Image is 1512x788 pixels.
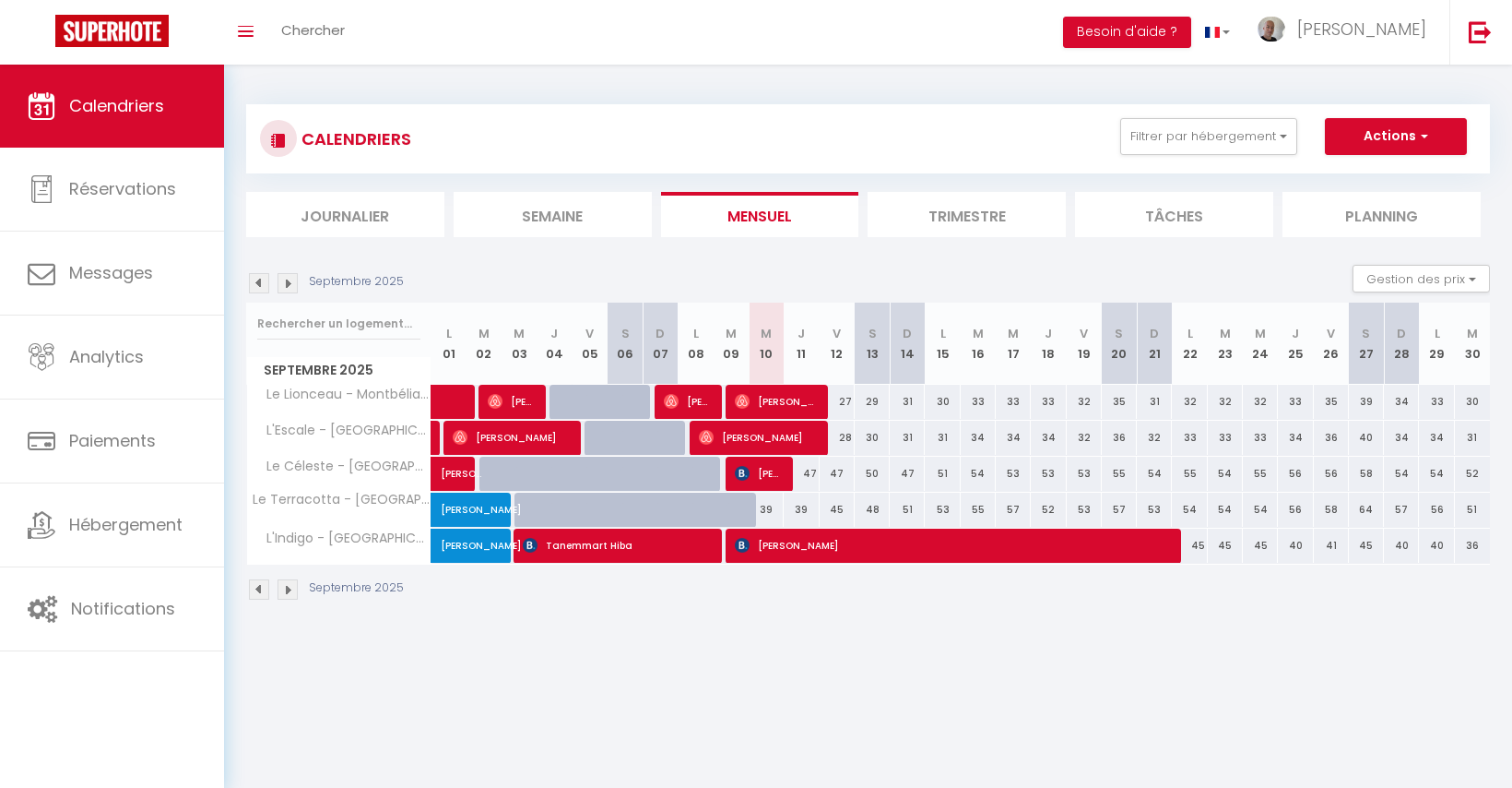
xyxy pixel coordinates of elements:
[431,529,467,564] a: [PERSON_NAME]
[453,420,570,455] span: [PERSON_NAME]
[1384,457,1419,491] div: 54
[550,325,558,342] abbr: J
[996,421,1031,455] div: 34
[1067,493,1102,527] div: 53
[431,303,467,385] th: 01
[1455,385,1490,419] div: 30
[656,325,665,342] abbr: D
[1031,493,1066,527] div: 52
[940,325,946,342] abbr: L
[441,483,526,518] span: [PERSON_NAME]
[699,420,816,455] span: [PERSON_NAME]
[996,385,1031,419] div: 33
[1419,493,1454,527] div: 56
[1278,385,1313,419] div: 33
[1067,421,1102,455] div: 32
[1243,303,1278,385] th: 24
[1255,325,1266,342] abbr: M
[820,457,855,491] div: 47
[961,421,996,455] div: 34
[250,493,434,507] span: Le Terracotta - [GEOGRAPHIC_DATA]
[69,345,144,368] span: Analytics
[1172,385,1207,419] div: 32
[514,325,525,342] abbr: M
[1137,493,1172,527] div: 53
[925,303,960,385] th: 15
[996,493,1031,527] div: 57
[903,325,912,342] abbr: D
[1008,325,1019,342] abbr: M
[1031,385,1066,419] div: 33
[537,303,572,385] th: 04
[1102,303,1137,385] th: 20
[1208,493,1243,527] div: 54
[925,421,960,455] div: 31
[664,384,711,419] span: [PERSON_NAME]
[1314,457,1349,491] div: 56
[1419,457,1454,491] div: 54
[661,192,859,237] li: Mensuel
[1384,493,1419,527] div: 57
[1208,385,1243,419] div: 32
[1327,325,1335,342] abbr: V
[961,457,996,491] div: 54
[749,303,784,385] th: 10
[1353,265,1490,293] button: Gestion des prix
[1208,457,1243,491] div: 54
[855,303,890,385] th: 13
[1349,385,1384,419] div: 39
[996,303,1031,385] th: 17
[855,421,890,455] div: 30
[925,457,960,491] div: 51
[855,457,890,491] div: 50
[441,447,483,482] span: [PERSON_NAME]
[573,303,608,385] th: 05
[1045,325,1052,342] abbr: J
[69,513,183,536] span: Hébergement
[1325,118,1467,155] button: Actions
[855,493,890,527] div: 48
[1314,421,1349,455] div: 36
[69,177,176,200] span: Réservations
[868,325,877,342] abbr: S
[250,529,434,549] span: L'Indigo - [GEOGRAPHIC_DATA]
[1258,17,1285,42] img: ...
[1067,385,1102,419] div: 32
[246,192,444,237] li: Journalier
[1314,385,1349,419] div: 35
[1031,421,1066,455] div: 34
[1384,303,1419,385] th: 28
[890,457,925,491] div: 47
[1243,421,1278,455] div: 33
[1115,325,1123,342] abbr: S
[431,493,467,528] a: [PERSON_NAME]
[868,192,1066,237] li: Trimestre
[961,385,996,419] div: 33
[784,457,819,491] div: 47
[961,303,996,385] th: 16
[820,303,855,385] th: 12
[797,325,805,342] abbr: J
[925,385,960,419] div: 30
[1314,529,1349,563] div: 41
[890,303,925,385] th: 14
[1467,325,1478,342] abbr: M
[1419,385,1454,419] div: 33
[1397,325,1406,342] abbr: D
[1102,457,1137,491] div: 55
[735,384,817,419] span: [PERSON_NAME]
[1208,529,1243,563] div: 45
[1455,457,1490,491] div: 52
[1278,421,1313,455] div: 34
[1187,325,1193,342] abbr: L
[1102,493,1137,527] div: 57
[1419,303,1454,385] th: 29
[1384,385,1419,419] div: 34
[890,385,925,419] div: 31
[643,303,678,385] th: 07
[925,493,960,527] div: 53
[1278,493,1313,527] div: 56
[467,303,502,385] th: 02
[1172,421,1207,455] div: 33
[961,493,996,527] div: 55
